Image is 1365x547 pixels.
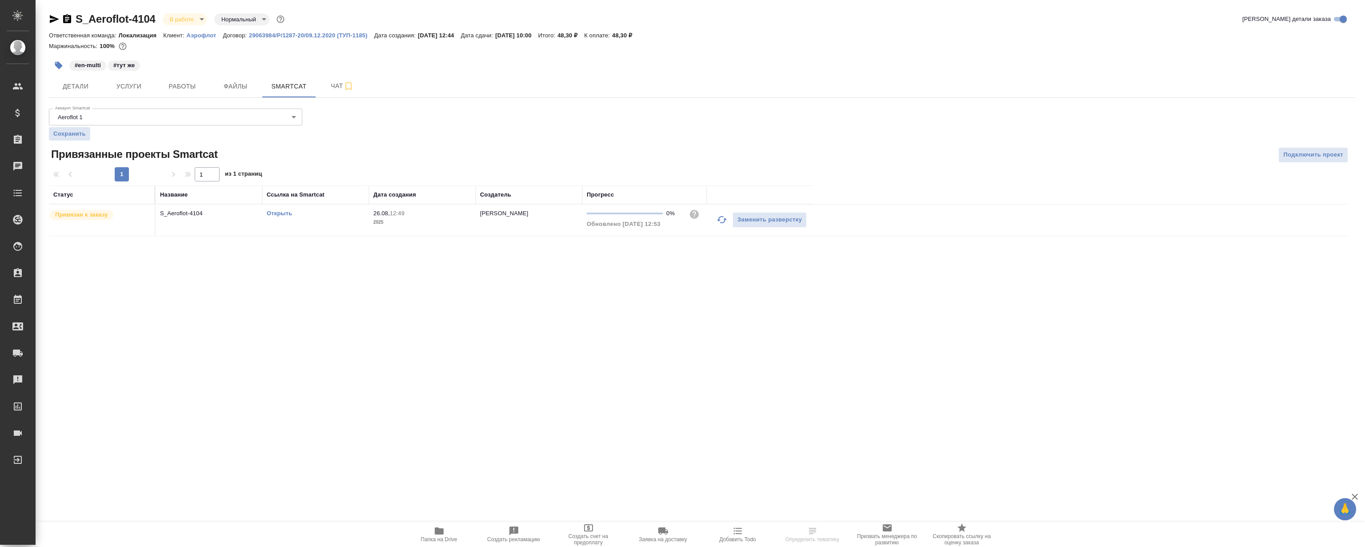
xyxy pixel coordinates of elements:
[267,190,324,199] div: Ссылка на Smartcat
[49,14,60,24] button: Скопировать ссылку для ЯМессенджера
[587,221,660,227] span: Обновлено [DATE] 12:53
[1334,498,1356,520] button: 🙏
[737,215,802,225] span: Заменить разверстку
[55,113,85,121] button: Aeroflot 1
[1337,500,1353,519] span: 🙏
[107,61,141,68] span: тут же
[373,218,471,227] p: 2025
[249,32,374,39] p: 29063984/Р/1287-20/09.12.2020 (ТУП-1185)
[711,209,733,230] button: Обновить прогресс
[418,32,461,39] p: [DATE] 12:44
[1283,150,1343,160] span: Подключить проект
[584,32,612,39] p: К оплате:
[161,81,204,92] span: Работы
[225,169,262,181] span: из 1 страниц
[612,32,639,39] p: 48,30 ₽
[390,210,404,217] p: 12:49
[495,32,538,39] p: [DATE] 10:00
[480,190,511,199] div: Создатель
[1242,15,1331,24] span: [PERSON_NAME] детали заказа
[275,13,286,25] button: Доп статусы указывают на важность/срочность заказа
[249,31,374,39] a: 29063984/Р/1287-20/09.12.2020 (ТУП-1185)
[480,210,528,217] p: [PERSON_NAME]
[160,209,258,218] p: S_Aeroflot-4104
[666,209,682,218] div: 0%
[76,13,156,25] a: S_Aeroflot-4104
[267,210,292,217] a: Открыть
[49,127,90,141] button: Сохранить
[49,109,302,125] div: Aeroflot 1
[49,147,218,161] span: Привязанные проекты Smartcat
[163,32,186,39] p: Клиент:
[53,190,73,199] div: Статус
[108,81,150,92] span: Услуги
[343,81,354,92] svg: Подписаться
[55,210,108,219] p: Привязан к заказу
[68,61,107,68] span: en-multi
[214,13,269,25] div: В работе
[557,32,584,39] p: 48,30 ₽
[373,190,416,199] div: Дата создания
[219,16,259,23] button: Нормальный
[587,190,614,199] div: Прогресс
[268,81,310,92] span: Smartcat
[1278,147,1348,163] button: Подключить проект
[49,56,68,75] button: Добавить тэг
[53,129,86,138] span: Сохранить
[54,81,97,92] span: Детали
[373,210,390,217] p: 26.08,
[49,32,119,39] p: Ответственная команда:
[163,13,207,25] div: В работе
[117,40,128,52] button: 0.00 RUB; 0.00 USD;
[100,43,117,49] p: 100%
[223,32,249,39] p: Договор:
[75,61,101,70] p: #en-multi
[160,190,188,199] div: Название
[538,32,557,39] p: Итого:
[49,43,100,49] p: Маржинальность:
[214,81,257,92] span: Файлы
[187,32,223,39] p: Аэрофлот
[187,31,223,39] a: Аэрофлот
[461,32,495,39] p: Дата сдачи:
[374,32,418,39] p: Дата создания:
[113,61,135,70] p: #тут же
[119,32,164,39] p: Локализация
[167,16,196,23] button: В работе
[733,212,807,228] button: Заменить разверстку
[62,14,72,24] button: Скопировать ссылку
[321,80,364,92] span: Чат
